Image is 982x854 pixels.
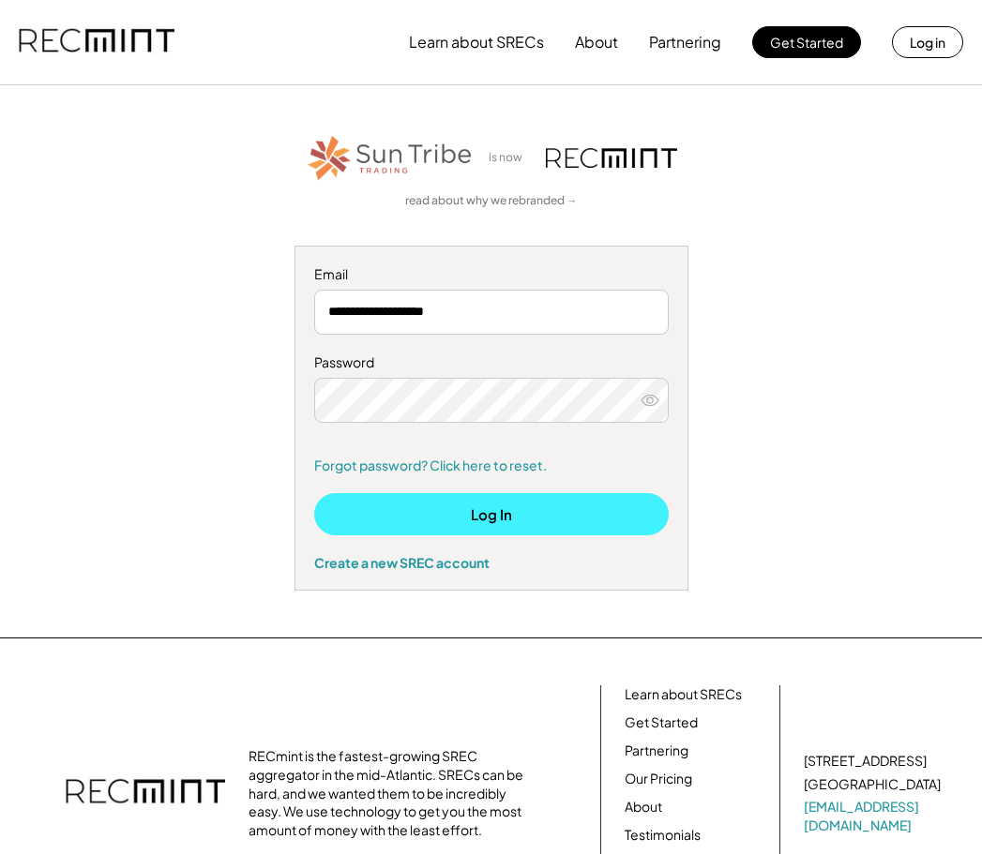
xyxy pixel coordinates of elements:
div: Password [314,353,669,372]
a: [EMAIL_ADDRESS][DOMAIN_NAME] [804,798,944,834]
button: Log In [314,493,669,535]
a: Our Pricing [625,770,692,788]
div: [GEOGRAPHIC_DATA] [804,775,941,794]
a: Partnering [625,742,688,760]
a: Get Started [625,713,698,732]
img: recmint-logotype%403x.png [19,10,174,74]
img: STT_Horizontal_Logo%2B-%2BColor.png [306,132,475,184]
img: recmint-logotype%403x.png [546,148,677,168]
div: is now [484,150,536,166]
div: Create a new SREC account [314,554,669,571]
button: About [575,23,618,61]
a: read about why we rebranded → [405,193,578,209]
button: Log in [892,26,963,58]
div: [STREET_ADDRESS] [804,752,927,771]
button: Get Started [752,26,861,58]
button: Learn about SRECs [409,23,544,61]
div: RECmint is the fastest-growing SREC aggregator in the mid-Atlantic. SRECs can be hard, and we wan... [249,747,530,839]
a: Testimonials [625,826,701,845]
button: Partnering [649,23,721,61]
img: recmint-logotype%403x.png [66,760,225,826]
div: Email [314,265,669,284]
a: Forgot password? Click here to reset. [314,457,669,475]
a: About [625,798,662,817]
a: Learn about SRECs [625,685,742,704]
